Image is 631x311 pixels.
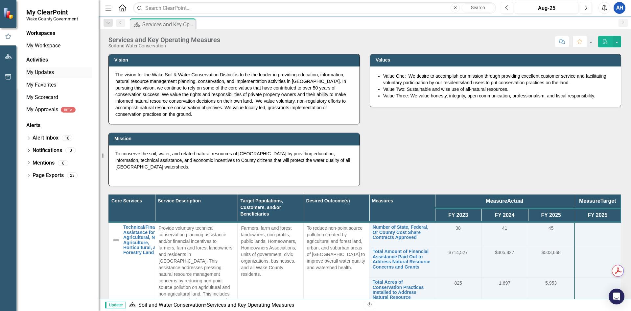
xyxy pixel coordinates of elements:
td: Double-Click to Edit Right Click for Context Menu [369,247,435,278]
button: Search [461,3,494,13]
div: Services and Key Operating Measures [108,36,220,43]
li: Value Three: We value honesty, integrity, open communication, professionalism, and fiscal respons... [383,92,614,99]
input: Search ClearPoint... [133,2,496,14]
a: Soil and Water Conservation [138,302,204,308]
div: 23 [67,173,78,178]
span: 825 [454,280,462,286]
a: My Workspace [26,42,92,50]
div: Services and Key Operating Measures [142,20,194,29]
p: Farmers, farm and forest landowners, non-profits, public lands, Homeowners, Homeowners Associatio... [241,225,300,277]
td: Double-Click to Edit Right Click for Context Menu [369,222,435,247]
button: AH [614,2,625,14]
a: Mentions [33,159,55,167]
div: Alerts [26,122,92,129]
span: Search [471,5,485,10]
span: 41 [502,225,507,231]
span: $305,827 [495,250,514,255]
li: Value Two: Sustainable and wise use of all-natural resources. [383,86,614,92]
a: My Updates [26,69,92,76]
span: $503,668 [541,250,560,255]
h3: Values [376,58,618,63]
p: The vision for the Wake Soil & Water Conservation District is to be the leader in providing educa... [115,71,353,117]
div: 10 [62,135,72,141]
a: Technical/Financial Assistance for Agricultural, Non-Agriculture, Horticultural, and Forestry Land [123,225,165,255]
a: My Scorecard [26,94,92,101]
div: Soil and Water Conservation [108,43,220,48]
span: 5,953 [545,280,557,286]
h3: Mission [114,136,356,141]
div: Aug-25 [517,4,576,12]
a: Page Exports [33,172,64,179]
span: 1,697 [499,280,510,286]
span: 38 [456,225,461,231]
li: Value One: We desire to accomplish our mission through providing excellent customer service and f... [383,73,614,86]
a: My Approvals [26,106,58,114]
a: Number of State, Federal, Or County Cost Share Contracts Approved [373,225,432,240]
span: My ClearPoint [26,8,78,16]
a: Total Acres of Conservation Practices Installed to Address Natural Resource Concerns [373,280,432,305]
div: Services and Key Operating Measures [207,302,294,308]
small: Wake County Government [26,16,78,21]
div: BETA [61,107,76,113]
div: 0 [65,148,76,153]
span: Updater [105,302,126,308]
h3: Vision [114,58,356,63]
div: Workspaces [26,30,55,37]
div: Open Intercom Messenger [609,289,624,304]
a: My Favorites [26,81,92,89]
p: To conserve the soil, water, and related natural resources of [GEOGRAPHIC_DATA] by providing educ... [115,150,353,171]
img: ClearPoint Strategy [3,7,15,19]
img: Not Defined [112,236,120,244]
div: » [129,301,360,309]
div: 0 [58,160,68,166]
a: Alert Inbox [33,134,58,142]
p: To reduce non-point source pollution created by agricultural and forest land, urban, and suburban... [307,225,366,271]
a: Total Amount of Financial Assistance Paid Out to Address Natural Resource Concerns and Grants [373,249,432,270]
span: 45 [549,225,554,231]
a: Notifications [33,147,62,154]
div: Activities [26,56,92,64]
span: $714,527 [449,250,468,255]
button: Aug-25 [515,2,578,14]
